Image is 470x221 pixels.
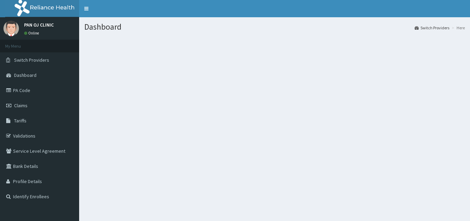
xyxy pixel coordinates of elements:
[84,22,465,31] h1: Dashboard
[14,118,26,124] span: Tariffs
[14,57,49,63] span: Switch Providers
[24,22,54,27] p: PAN OJ CLINIC
[3,21,19,36] img: User Image
[415,25,449,31] a: Switch Providers
[14,72,36,78] span: Dashboard
[24,31,41,36] a: Online
[14,102,28,109] span: Claims
[450,25,465,31] li: Here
